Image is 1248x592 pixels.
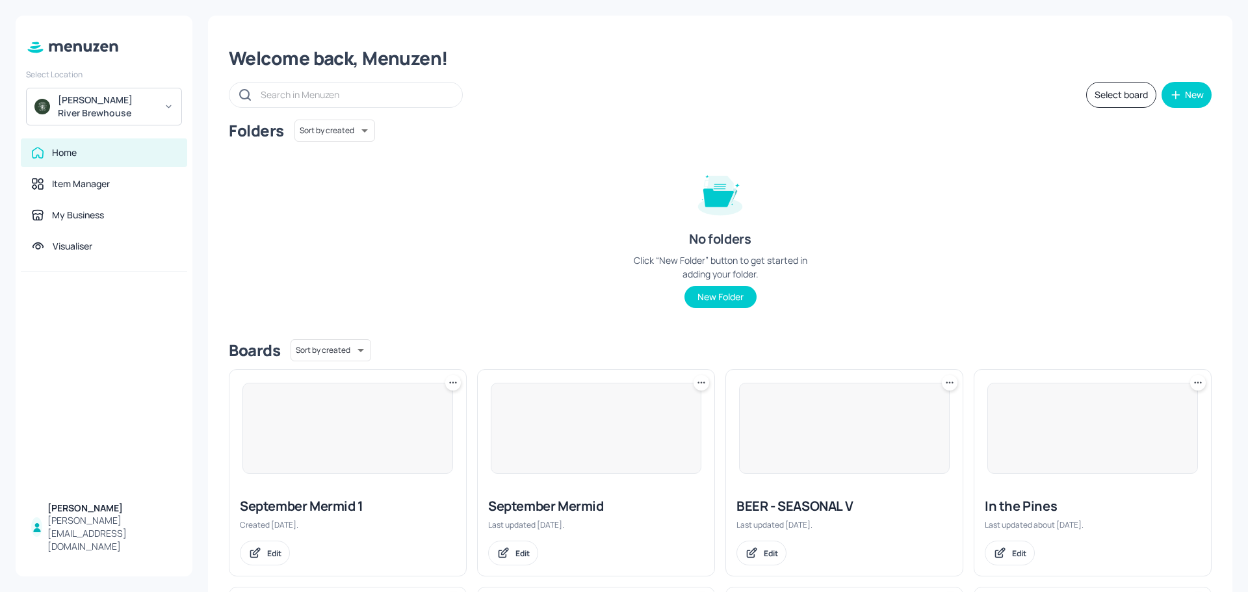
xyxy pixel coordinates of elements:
[1162,82,1212,108] button: New
[47,502,177,515] div: [PERSON_NAME]
[229,47,1212,70] div: Welcome back, Menuzen!
[623,253,818,281] div: Click “New Folder” button to get started in adding your folder.
[985,519,1201,530] div: Last updated about [DATE].
[52,209,104,222] div: My Business
[764,548,778,559] div: Edit
[1185,90,1204,99] div: New
[291,337,371,363] div: Sort by created
[58,94,156,120] div: [PERSON_NAME] River Brewhouse
[515,548,530,559] div: Edit
[52,146,77,159] div: Home
[240,519,456,530] div: Created [DATE].
[736,497,952,515] div: BEER - SEASONAL V
[684,286,757,308] button: New Folder
[736,519,952,530] div: Last updated [DATE].
[240,497,456,515] div: September Mermid 1
[488,497,704,515] div: September Mermid
[261,85,449,104] input: Search in Menuzen
[34,99,50,114] img: avatar
[1012,548,1026,559] div: Edit
[53,240,92,253] div: Visualiser
[294,118,375,144] div: Sort by created
[488,519,704,530] div: Last updated [DATE].
[229,340,280,361] div: Boards
[52,177,110,190] div: Item Manager
[267,548,281,559] div: Edit
[1086,82,1156,108] button: Select board
[47,514,177,553] div: [PERSON_NAME][EMAIL_ADDRESS][DOMAIN_NAME]
[689,230,751,248] div: No folders
[229,120,284,141] div: Folders
[688,160,753,225] img: folder-empty
[985,497,1201,515] div: In the Pines
[26,69,182,80] div: Select Location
